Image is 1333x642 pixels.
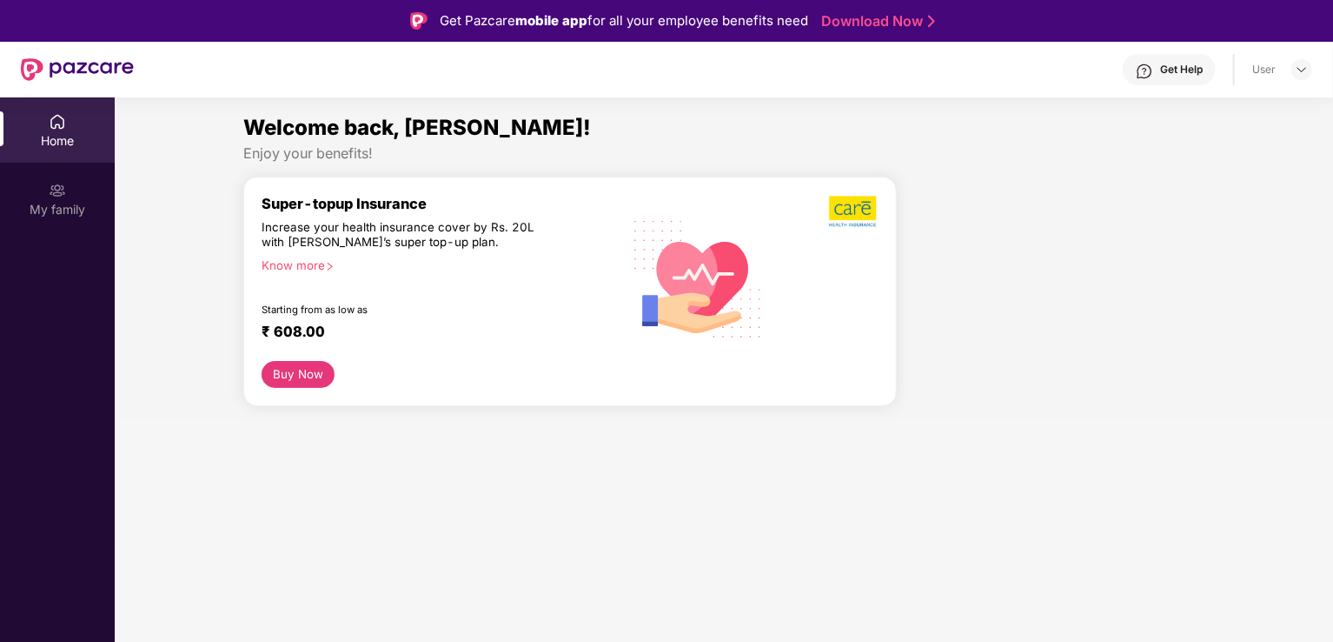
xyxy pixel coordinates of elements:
button: Buy Now [262,361,335,388]
img: svg+xml;base64,PHN2ZyB3aWR0aD0iMjAiIGhlaWdodD0iMjAiIHZpZXdCb3g9IjAgMCAyMCAyMCIgZmlsbD0ibm9uZSIgeG... [49,182,66,199]
a: Download Now [821,12,930,30]
img: Logo [410,12,428,30]
div: ₹ 608.00 [262,323,604,344]
img: svg+xml;base64,PHN2ZyBpZD0iSG9tZSIgeG1sbnM9Imh0dHA6Ly93d3cudzMub3JnLzIwMDAvc3ZnIiB3aWR0aD0iMjAiIG... [49,113,66,130]
img: svg+xml;base64,PHN2ZyB4bWxucz0iaHR0cDovL3d3dy53My5vcmcvMjAwMC9zdmciIHhtbG5zOnhsaW5rPSJodHRwOi8vd3... [621,199,776,357]
img: svg+xml;base64,PHN2ZyBpZD0iSGVscC0zMngzMiIgeG1sbnM9Imh0dHA6Ly93d3cudzMub3JnLzIwMDAvc3ZnIiB3aWR0aD... [1136,63,1153,80]
strong: mobile app [515,12,587,29]
img: New Pazcare Logo [21,58,134,81]
div: Get Help [1160,63,1203,77]
div: Know more [262,258,611,271]
div: Starting from as low as [262,304,547,316]
div: Super-topup Insurance [262,195,621,212]
div: Enjoy your benefits! [243,144,1205,163]
span: Welcome back, [PERSON_NAME]! [243,115,591,140]
img: Stroke [928,12,935,30]
img: b5dec4f62d2307b9de63beb79f102df3.png [829,195,879,228]
div: Increase your health insurance cover by Rs. 20L with [PERSON_NAME]’s super top-up plan. [262,220,547,251]
div: User [1252,63,1276,77]
img: svg+xml;base64,PHN2ZyBpZD0iRHJvcGRvd24tMzJ4MzIiIHhtbG5zPSJodHRwOi8vd3d3LnczLm9yZy8yMDAwL3N2ZyIgd2... [1295,63,1309,77]
div: Get Pazcare for all your employee benefits need [440,10,808,31]
span: right [325,262,335,271]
